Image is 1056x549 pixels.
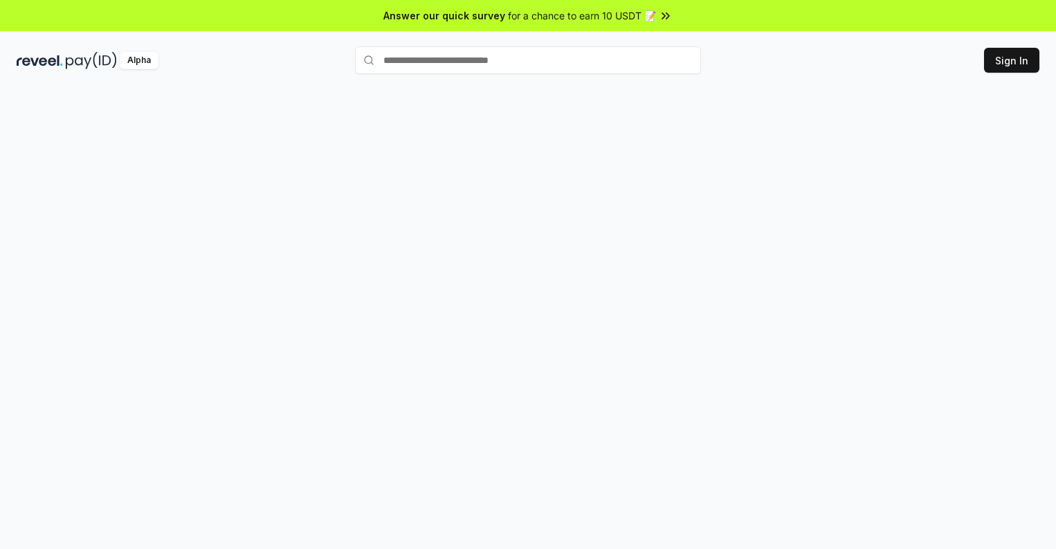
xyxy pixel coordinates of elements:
[984,48,1039,73] button: Sign In
[508,8,656,23] span: for a chance to earn 10 USDT 📝
[66,52,117,69] img: pay_id
[120,52,158,69] div: Alpha
[17,52,63,69] img: reveel_dark
[383,8,505,23] span: Answer our quick survey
